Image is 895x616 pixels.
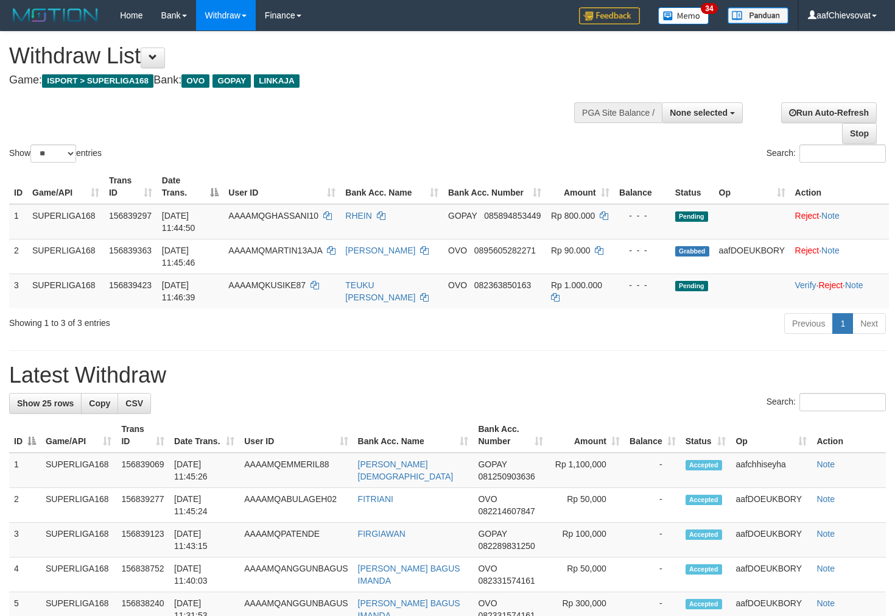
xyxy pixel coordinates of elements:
[795,211,820,221] a: Reject
[781,102,877,123] a: Run Auto-Refresh
[116,558,169,592] td: 156838752
[681,418,731,453] th: Status: activate to sort column ascending
[686,529,722,540] span: Accepted
[116,453,169,488] td: 156839069
[162,280,195,302] span: [DATE] 11:46:39
[17,398,74,408] span: Show 25 rows
[574,102,662,123] div: PGA Site Balance /
[125,398,143,408] span: CSV
[157,169,223,204] th: Date Trans.: activate to sort column descending
[619,279,665,291] div: - - -
[625,558,681,592] td: -
[448,280,467,290] span: OVO
[821,211,840,221] a: Note
[478,459,507,469] span: GOPAY
[551,280,602,290] span: Rp 1.000.000
[790,239,889,274] td: ·
[832,313,853,334] a: 1
[104,169,157,204] th: Trans ID: activate to sort column ascending
[714,239,790,274] td: aafDOEUKBORY
[821,246,840,255] a: Note
[353,418,474,453] th: Bank Acc. Name: activate to sort column ascending
[239,488,353,523] td: AAAAMQABULAGEH02
[358,564,460,586] a: [PERSON_NAME] BAGUS IMANDA
[358,494,393,504] a: FITRIANI
[109,246,152,255] span: 156839363
[784,313,833,334] a: Previous
[619,210,665,222] div: - - -
[109,211,152,221] span: 156839297
[41,418,116,453] th: Game/API: activate to sort column ascending
[9,488,41,523] td: 2
[484,211,541,221] span: Copy 085894853449 to clipboard
[109,280,152,290] span: 156839423
[9,393,82,414] a: Show 25 rows
[169,453,239,488] td: [DATE] 11:45:26
[686,460,722,470] span: Accepted
[812,418,886,453] th: Action
[345,211,372,221] a: RHEIN
[670,169,714,204] th: Status
[625,523,681,558] td: -
[169,558,239,592] td: [DATE] 11:40:03
[548,558,624,592] td: Rp 50,000
[686,495,722,505] span: Accepted
[686,564,722,575] span: Accepted
[81,393,118,414] a: Copy
[731,418,812,453] th: Op: activate to sort column ascending
[340,169,443,204] th: Bank Acc. Name: activate to sort column ascending
[795,246,820,255] a: Reject
[9,144,102,163] label: Show entries
[816,598,835,608] a: Note
[790,274,889,308] td: · ·
[27,274,104,308] td: SUPERLIGA168
[41,488,116,523] td: SUPERLIGA168
[116,488,169,523] td: 156839277
[118,393,151,414] a: CSV
[816,564,835,573] a: Note
[546,169,614,204] th: Amount: activate to sort column ascending
[551,246,591,255] span: Rp 90.000
[448,211,477,221] span: GOPAY
[9,44,584,68] h1: Withdraw List
[625,418,681,453] th: Balance: activate to sort column ascending
[223,169,340,204] th: User ID: activate to sort column ascending
[254,74,300,88] span: LINKAJA
[239,418,353,453] th: User ID: activate to sort column ascending
[116,523,169,558] td: 156839123
[239,523,353,558] td: AAAAMQPATENDE
[790,169,889,204] th: Action
[473,418,548,453] th: Bank Acc. Number: activate to sort column ascending
[614,169,670,204] th: Balance
[619,244,665,257] div: - - -
[169,418,239,453] th: Date Trans.: activate to sort column ascending
[731,453,812,488] td: aafchhiseyha
[795,280,816,290] a: Verify
[443,169,546,204] th: Bank Acc. Number: activate to sort column ascending
[9,204,27,239] td: 1
[27,204,104,239] td: SUPERLIGA168
[239,453,353,488] td: AAAAMQEMMERIL88
[478,564,497,573] span: OVO
[842,123,877,144] a: Stop
[816,494,835,504] a: Note
[478,472,535,481] span: Copy 081250903636 to clipboard
[845,280,863,290] a: Note
[228,246,322,255] span: AAAAMQMARTIN13AJA
[731,523,812,558] td: aafDOEUKBORY
[116,418,169,453] th: Trans ID: activate to sort column ascending
[345,246,415,255] a: [PERSON_NAME]
[358,529,405,539] a: FIRGIAWAN
[767,144,886,163] label: Search:
[478,494,497,504] span: OVO
[448,246,467,255] span: OVO
[478,541,535,551] span: Copy 082289831250 to clipboard
[675,281,708,291] span: Pending
[670,108,728,118] span: None selected
[818,280,843,290] a: Reject
[89,398,110,408] span: Copy
[239,558,353,592] td: AAAAMQANGGUNBAGUS
[625,488,681,523] td: -
[169,488,239,523] td: [DATE] 11:45:24
[625,453,681,488] td: -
